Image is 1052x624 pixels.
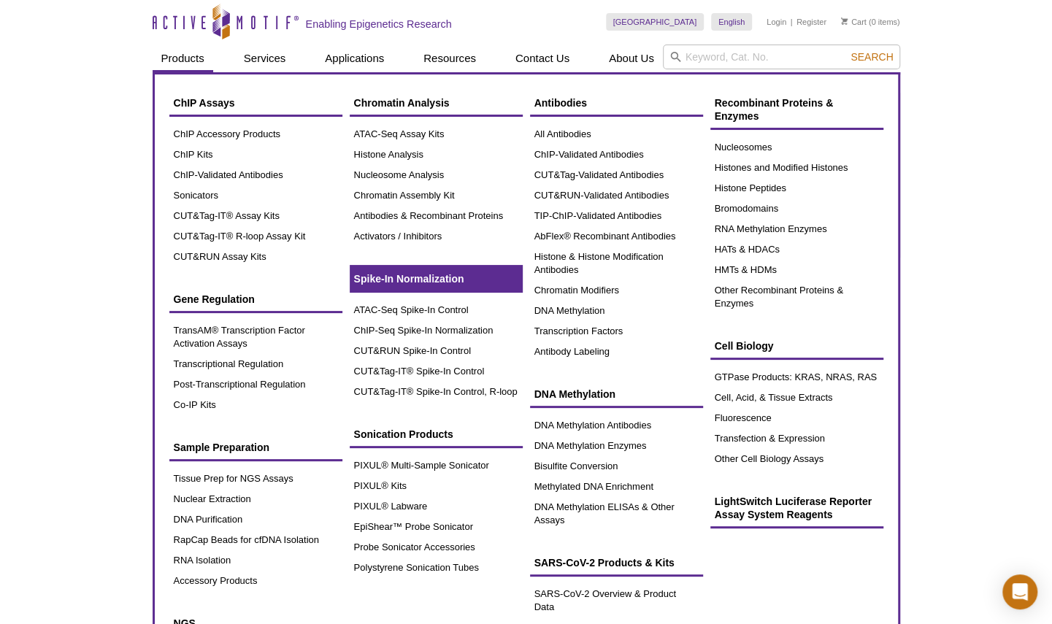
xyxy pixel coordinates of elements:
a: Histone Peptides [710,178,883,199]
a: Antibodies [530,89,703,117]
a: All Antibodies [530,124,703,145]
a: Other Recombinant Proteins & Enzymes [710,280,883,314]
a: PIXUL® Labware [350,496,523,517]
a: PIXUL® Multi-Sample Sonicator [350,455,523,476]
a: Login [767,17,786,27]
a: Register [796,17,826,27]
a: Nucleosome Analysis [350,165,523,185]
a: Applications [316,45,393,72]
a: RNA Isolation [169,550,342,571]
a: [GEOGRAPHIC_DATA] [606,13,704,31]
a: CUT&Tag-Validated Antibodies [530,165,703,185]
span: Antibodies [534,97,587,109]
a: Probe Sonicator Accessories [350,537,523,558]
span: DNA Methylation [534,388,615,400]
input: Keyword, Cat. No. [663,45,900,69]
a: Fluorescence [710,408,883,428]
a: Bisulfite Conversion [530,456,703,477]
a: ChIP-Validated Antibodies [530,145,703,165]
a: Histone & Histone Modification Antibodies [530,247,703,280]
a: ChIP Accessory Products [169,124,342,145]
a: Activators / Inhibitors [350,226,523,247]
a: Transcriptional Regulation [169,354,342,374]
span: Sonication Products [354,428,453,440]
a: CUT&RUN-Validated Antibodies [530,185,703,206]
li: (0 items) [841,13,900,31]
a: Chromatin Modifiers [530,280,703,301]
a: Sonicators [169,185,342,206]
a: Accessory Products [169,571,342,591]
a: DNA Methylation [530,380,703,408]
a: Sonication Products [350,420,523,448]
a: Histone Analysis [350,145,523,165]
a: DNA Methylation Antibodies [530,415,703,436]
span: ChIP Assays [174,97,235,109]
a: ATAC-Seq Spike-In Control [350,300,523,320]
a: ChIP-Seq Spike-In Normalization [350,320,523,341]
a: CUT&RUN Assay Kits [169,247,342,267]
a: DNA Methylation ELISAs & Other Assays [530,497,703,531]
a: English [711,13,752,31]
a: Chromatin Analysis [350,89,523,117]
a: ChIP-Validated Antibodies [169,165,342,185]
a: Services [235,45,295,72]
a: Gene Regulation [169,285,342,313]
span: Chromatin Analysis [354,97,450,109]
a: DNA Purification [169,509,342,530]
a: Post-Transcriptional Regulation [169,374,342,395]
a: Transcription Factors [530,321,703,342]
span: Cell Biology [715,340,774,352]
h2: Enabling Epigenetics Research [306,18,452,31]
a: RapCap Beads for cfDNA Isolation [169,530,342,550]
a: ChIP Assays [169,89,342,117]
a: Co-IP Kits [169,395,342,415]
a: CUT&Tag-IT® Spike-In Control [350,361,523,382]
a: Histones and Modified Histones [710,158,883,178]
a: Tissue Prep for NGS Assays [169,469,342,489]
a: Cart [841,17,867,27]
span: SARS-CoV-2 Products & Kits [534,557,675,569]
span: Search [851,51,893,63]
a: Spike-In Normalization [350,265,523,293]
a: CUT&Tag-IT® R-loop Assay Kit [169,226,342,247]
a: CUT&Tag-IT® Spike-In Control, R-loop [350,382,523,402]
a: TIP-ChIP-Validated Antibodies [530,206,703,226]
span: Gene Regulation [174,293,255,305]
a: GTPase Products: KRAS, NRAS, RAS [710,367,883,388]
a: Recombinant Proteins & Enzymes [710,89,883,130]
a: SARS-CoV-2 Overview & Product Data [530,584,703,617]
a: Methylated DNA Enrichment [530,477,703,497]
a: Sample Preparation [169,434,342,461]
a: HATs & HDACs [710,239,883,260]
a: ATAC-Seq Assay Kits [350,124,523,145]
a: Other Cell Biology Assays [710,449,883,469]
div: Open Intercom Messenger [1002,574,1037,609]
a: AbFlex® Recombinant Antibodies [530,226,703,247]
a: CUT&Tag-IT® Assay Kits [169,206,342,226]
a: Nucleosomes [710,137,883,158]
a: Bromodomains [710,199,883,219]
a: Polystyrene Sonication Tubes [350,558,523,578]
a: Resources [415,45,485,72]
a: ChIP Kits [169,145,342,165]
span: Sample Preparation [174,442,270,453]
a: Contact Us [507,45,578,72]
a: Products [153,45,213,72]
a: Antibody Labeling [530,342,703,362]
a: Cell Biology [710,332,883,360]
img: Your Cart [841,18,848,25]
span: Recombinant Proteins & Enzymes [715,97,834,122]
a: EpiShear™ Probe Sonicator [350,517,523,537]
a: HMTs & HDMs [710,260,883,280]
li: | [791,13,793,31]
a: SARS-CoV-2 Products & Kits [530,549,703,577]
a: DNA Methylation [530,301,703,321]
a: Chromatin Assembly Kit [350,185,523,206]
a: DNA Methylation Enzymes [530,436,703,456]
a: CUT&RUN Spike-In Control [350,341,523,361]
a: TransAM® Transcription Factor Activation Assays [169,320,342,354]
a: Nuclear Extraction [169,489,342,509]
a: Cell, Acid, & Tissue Extracts [710,388,883,408]
span: LightSwitch Luciferase Reporter Assay System Reagents [715,496,872,520]
button: Search [846,50,897,63]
